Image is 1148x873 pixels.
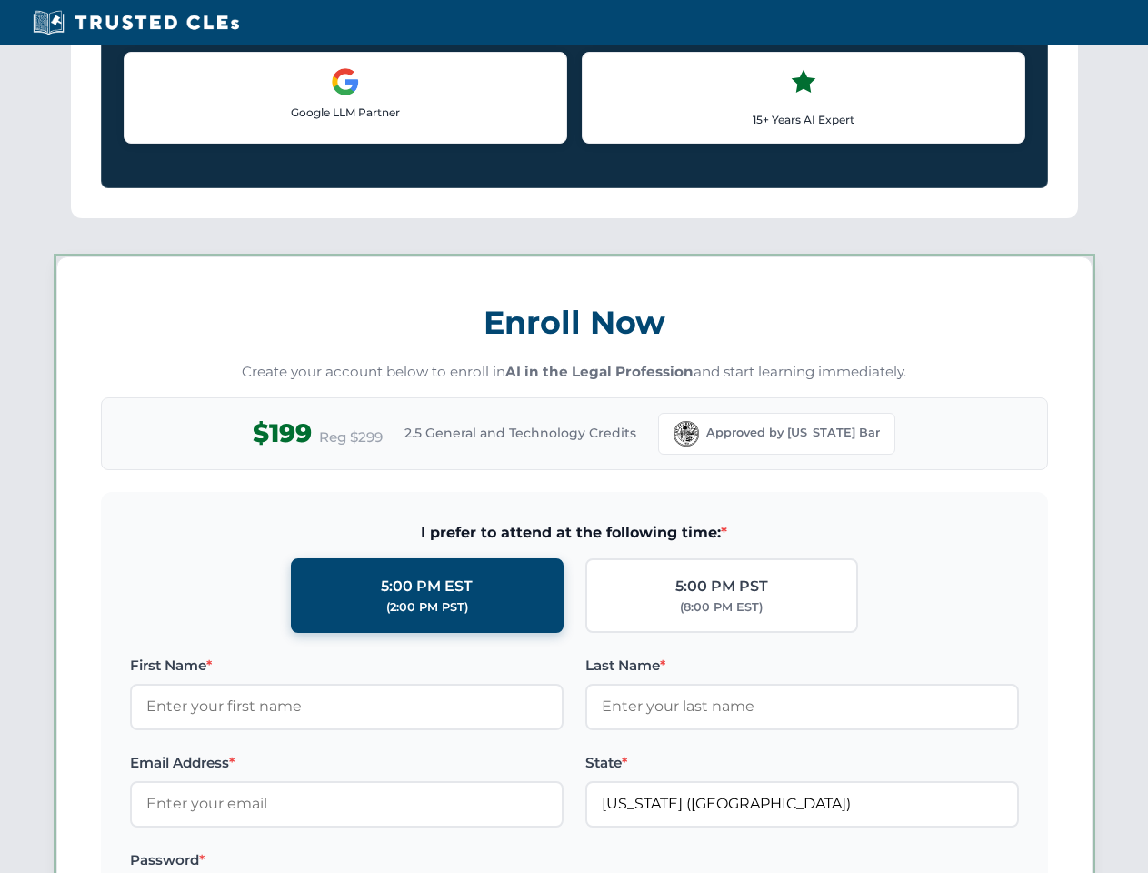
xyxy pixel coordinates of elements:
label: First Name [130,655,564,677]
span: 2.5 General and Technology Credits [404,423,636,443]
span: Approved by [US_STATE] Bar [706,424,880,442]
img: Google [331,67,360,96]
strong: AI in the Legal Profession [505,363,694,380]
span: $199 [253,413,312,454]
input: Florida (FL) [585,781,1019,827]
label: Password [130,849,564,871]
div: (8:00 PM EST) [680,598,763,617]
span: I prefer to attend at the following time: [130,521,1019,545]
span: Reg $299 [319,426,383,448]
img: Florida Bar [674,421,699,447]
p: Create your account below to enroll in and start learning immediately. [101,362,1048,383]
label: Last Name [585,655,1019,677]
h3: Enroll Now [101,294,1048,351]
label: State [585,752,1019,774]
div: 5:00 PM PST [675,575,768,598]
div: (2:00 PM PST) [386,598,468,617]
div: 5:00 PM EST [381,575,473,598]
img: Trusted CLEs [27,9,245,36]
p: Google LLM Partner [139,104,552,121]
input: Enter your first name [130,684,564,729]
input: Enter your last name [585,684,1019,729]
p: 15+ Years AI Expert [597,111,1010,128]
label: Email Address [130,752,564,774]
input: Enter your email [130,781,564,827]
